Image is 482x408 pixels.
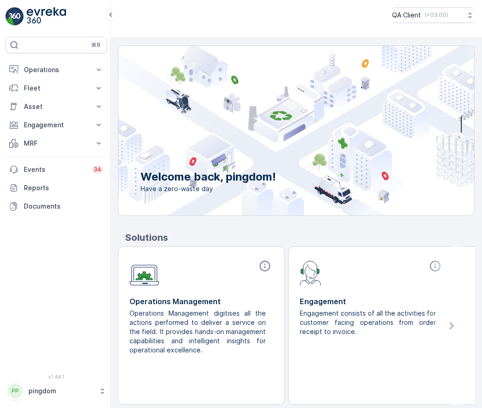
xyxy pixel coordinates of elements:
[28,386,94,396] p: pingdom
[425,11,448,19] p: ( +03:00 )
[140,170,276,184] p: Welcome back, pingdom!
[24,183,103,193] p: Reports
[8,384,22,398] div: PP
[6,7,24,26] img: logo
[300,260,321,285] img: module-icon
[300,296,443,307] p: Engagement
[129,309,266,355] p: Operations Management digitises all the actions performed to deliver a service on the field. It p...
[6,79,107,97] button: Fleet
[6,116,107,134] button: Engagement
[6,134,107,153] button: MRF
[27,7,66,26] img: logo_light-DOdMpM7g.png
[392,7,475,23] button: QA Client(+03:00)
[6,160,107,179] a: Events34
[129,260,159,286] img: module-icon
[24,65,89,74] p: Operations
[77,46,474,215] img: city illustration
[6,179,107,197] a: Reports
[94,166,101,173] p: 34
[6,381,107,401] button: PPpingdom
[24,120,89,130] p: Engagement
[24,202,103,211] p: Documents
[392,11,421,20] p: QA Client
[6,97,107,116] button: Asset
[140,184,276,193] span: Have a zero-waste day
[6,197,107,215] a: Documents
[6,61,107,79] button: Operations
[125,231,475,244] p: Solutions
[6,374,107,380] span: v 1.48.1
[300,309,436,336] p: Engagement consists of all the activities for customer facing operations from order receipt to in...
[91,41,101,49] p: ⌘B
[24,102,89,111] p: Asset
[129,296,273,307] p: Operations Management
[24,139,89,148] p: MRF
[24,165,86,174] p: Events
[24,84,89,93] p: Fleet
